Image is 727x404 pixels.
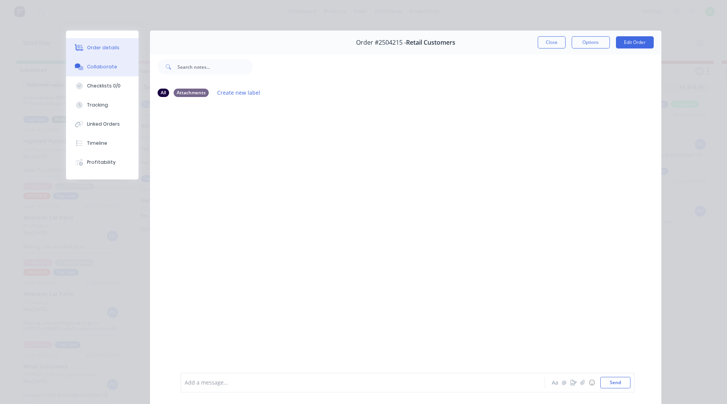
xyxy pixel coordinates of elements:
[560,378,569,387] button: @
[66,95,139,115] button: Tracking
[66,153,139,172] button: Profitability
[616,36,654,48] button: Edit Order
[66,76,139,95] button: Checklists 0/0
[87,44,119,51] div: Order details
[587,378,596,387] button: ☺
[356,39,406,46] span: Order #2504215 -
[538,36,566,48] button: Close
[213,87,264,98] button: Create new label
[87,63,117,70] div: Collaborate
[87,102,108,108] div: Tracking
[66,115,139,134] button: Linked Orders
[66,38,139,57] button: Order details
[158,89,169,97] div: All
[87,140,107,147] div: Timeline
[66,57,139,76] button: Collaborate
[174,89,209,97] div: Attachments
[66,134,139,153] button: Timeline
[572,36,610,48] button: Options
[177,59,253,74] input: Search notes...
[600,377,630,388] button: Send
[87,82,121,89] div: Checklists 0/0
[87,121,120,128] div: Linked Orders
[406,39,455,46] span: Retail Customers
[551,378,560,387] button: Aa
[87,159,116,166] div: Profitability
